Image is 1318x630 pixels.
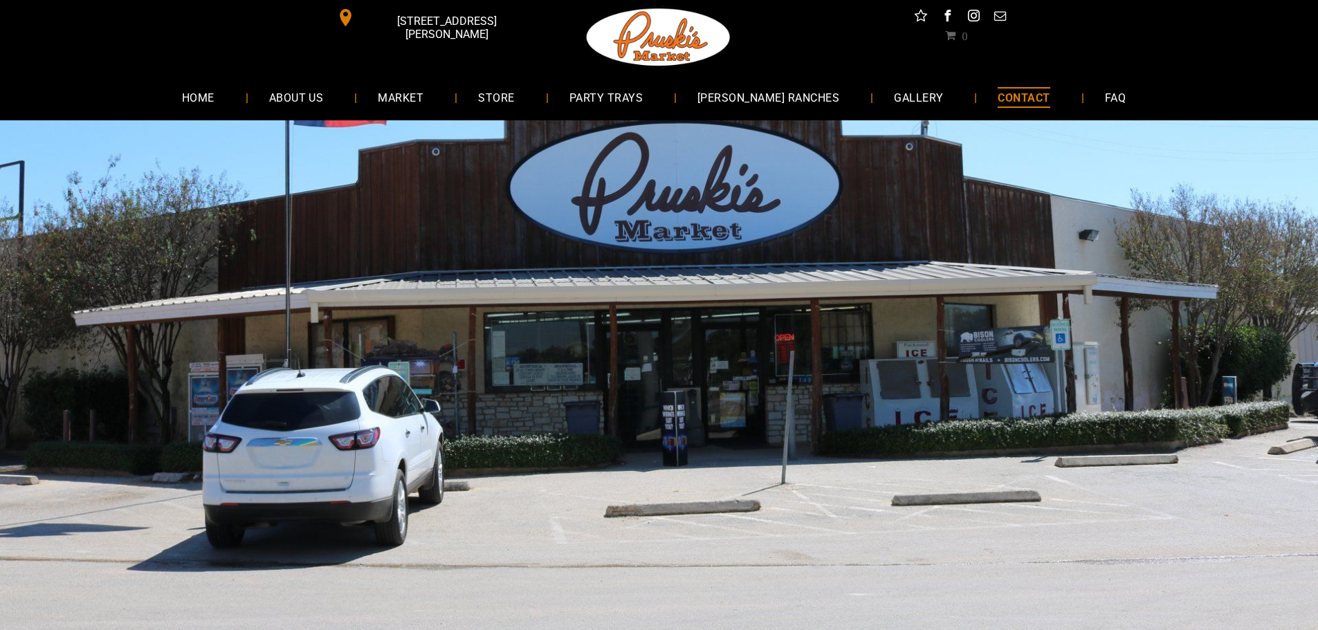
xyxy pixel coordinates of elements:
a: PARTY TRAYS [549,79,663,115]
a: MARKET [357,79,444,115]
a: ABOUT US [248,79,345,115]
a: Social network [912,7,930,28]
a: instagram [964,7,982,28]
a: FAQ [1084,79,1146,115]
a: GALLERY [873,79,964,115]
a: STORE [457,79,535,115]
a: facebook [938,7,956,28]
span: 0 [962,30,967,41]
a: email [991,7,1009,28]
a: HOME [161,79,235,115]
a: [STREET_ADDRESS][PERSON_NAME] [327,7,539,28]
a: [PERSON_NAME] RANCHES [677,79,860,115]
span: [STREET_ADDRESS][PERSON_NAME] [357,8,536,48]
a: CONTACT [977,79,1070,115]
